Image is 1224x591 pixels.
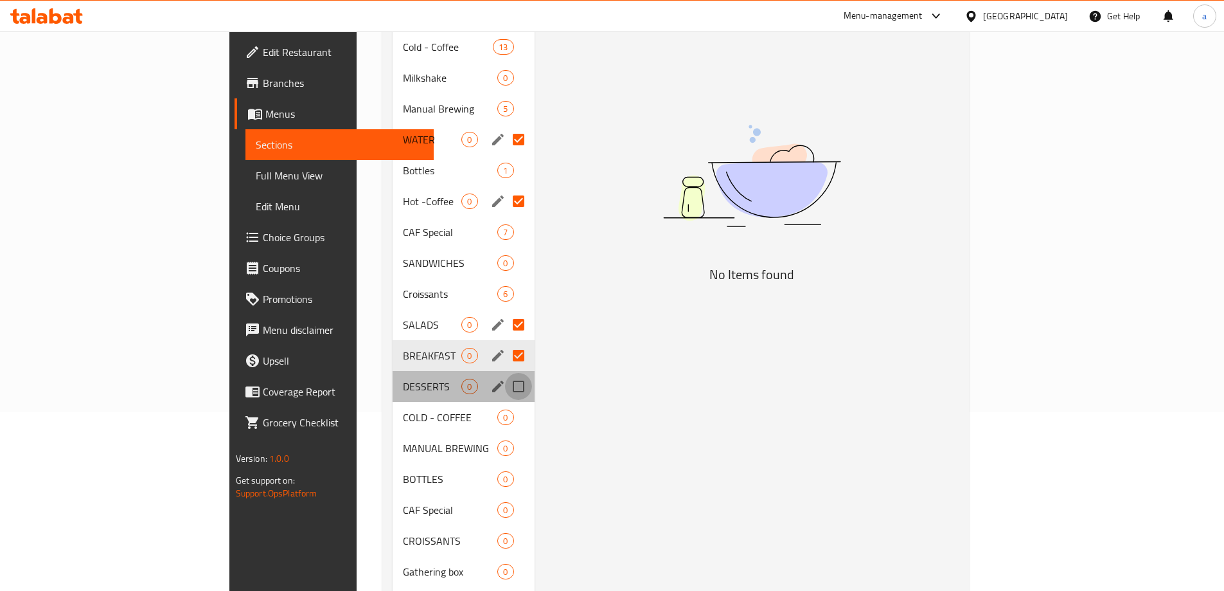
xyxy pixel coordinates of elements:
div: WATER [403,132,461,147]
div: MANUAL BREWING0 [393,433,534,464]
button: edit [488,130,508,149]
a: Support.OpsPlatform [236,485,317,502]
div: items [497,255,513,271]
span: a [1202,9,1207,23]
span: COLD - COFFEE [403,410,497,425]
div: COLD - COFFEE0 [393,402,534,433]
span: CAF Special [403,224,497,240]
a: Coupons [235,253,434,284]
a: Sections [245,129,434,160]
span: 0 [498,535,513,547]
span: Coupons [263,260,423,276]
div: items [497,564,513,579]
button: edit [488,377,508,396]
span: 0 [498,566,513,578]
a: Menu disclaimer [235,314,434,345]
span: CAF Special [403,502,497,518]
div: BOTTLES0 [393,464,534,495]
span: Milkshake [403,70,497,86]
a: Edit Restaurant [235,37,434,68]
h5: No Items found [591,264,912,285]
div: items [497,163,513,178]
span: 0 [462,350,477,362]
span: 0 [498,504,513,516]
span: 5 [498,103,513,115]
div: Gathering box [403,564,497,579]
span: Menu disclaimer [263,322,423,338]
span: Croissants [403,286,497,302]
button: edit [488,192,508,211]
span: Choice Groups [263,230,423,245]
a: Coverage Report [235,376,434,407]
div: items [461,132,477,147]
div: items [497,286,513,302]
span: Menus [265,106,423,122]
span: SALADS [403,317,461,332]
div: items [497,471,513,487]
span: 1 [498,165,513,177]
span: 0 [498,473,513,486]
span: Branches [263,75,423,91]
div: CAF Special7 [393,217,534,248]
div: SALADS0edit [393,309,534,340]
a: Upsell [235,345,434,376]
span: 7 [498,226,513,239]
div: Cold - Coffee13 [393,32,534,62]
div: Hot -Coffee [403,194,461,209]
button: edit [488,346,508,365]
span: BOTTLES [403,471,497,487]
a: Promotions [235,284,434,314]
div: items [461,348,477,363]
span: 13 [493,41,513,53]
div: items [497,502,513,518]
span: 0 [498,442,513,455]
span: Coverage Report [263,384,423,399]
a: Edit Menu [245,191,434,222]
div: SANDWICHES0 [393,248,534,278]
div: items [497,441,513,456]
div: items [497,410,513,425]
span: 0 [498,412,513,424]
div: items [497,533,513,549]
span: Sections [256,137,423,152]
span: 0 [462,319,477,331]
span: SANDWICHES [403,255,497,271]
div: Menu-management [844,8,923,24]
span: BREAKFAST [403,348,461,363]
div: items [497,70,513,86]
span: Bottles [403,163,497,178]
div: items [493,39,513,55]
span: 0 [462,134,477,146]
div: items [461,379,477,394]
span: MANUAL BREWING [403,441,497,456]
span: Upsell [263,353,423,368]
span: Cold - Coffee [403,39,493,55]
span: 0 [498,257,513,269]
img: dish.svg [591,91,912,261]
a: Choice Groups [235,222,434,253]
div: Croissants6 [393,278,534,309]
a: Menus [235,98,434,129]
div: DESSERTS0edit [393,371,534,402]
span: CROISSANTS [403,533,497,549]
div: items [497,224,513,240]
span: Promotions [263,291,423,307]
a: Branches [235,68,434,98]
span: Manual Brewing [403,101,497,116]
div: Gathering box0 [393,556,534,587]
span: Get support on: [236,472,295,489]
div: CAF Special0 [393,495,534,525]
div: BREAKFAST0edit [393,340,534,371]
div: items [461,194,477,209]
div: Hot -Coffee0edit [393,186,534,217]
span: Edit Menu [256,199,423,214]
span: 0 [498,72,513,84]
